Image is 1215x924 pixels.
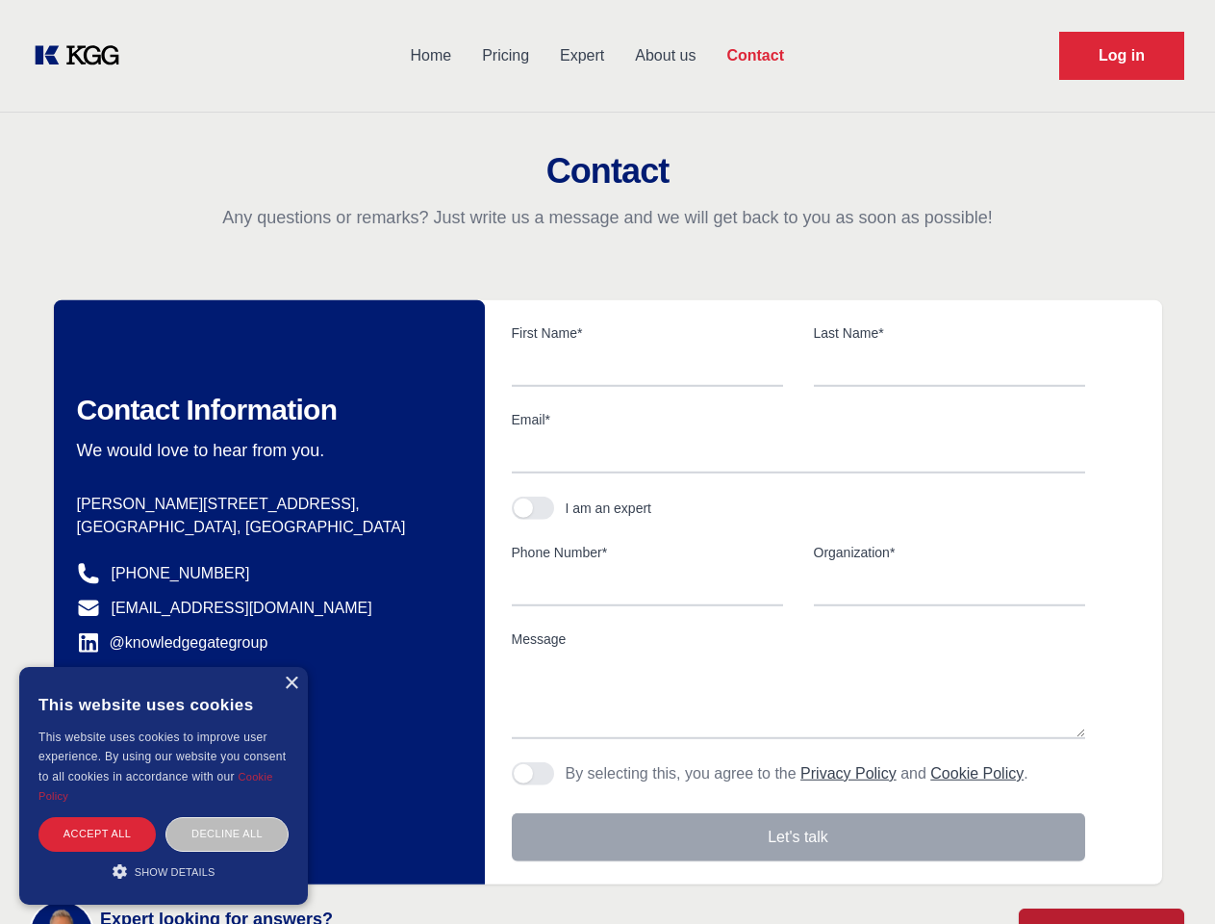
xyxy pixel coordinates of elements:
[800,765,897,782] a: Privacy Policy
[566,499,652,518] div: I am an expert
[112,597,372,620] a: [EMAIL_ADDRESS][DOMAIN_NAME]
[77,516,454,539] p: [GEOGRAPHIC_DATA], [GEOGRAPHIC_DATA]
[544,31,620,81] a: Expert
[284,677,298,691] div: Close
[394,31,467,81] a: Home
[1119,832,1215,924] iframe: Chat Widget
[930,765,1024,782] a: Cookie Policy
[512,410,1085,429] label: Email*
[38,771,273,802] a: Cookie Policy
[814,323,1085,343] label: Last Name*
[512,813,1085,861] button: Let's talk
[112,562,250,585] a: [PHONE_NUMBER]
[38,731,286,783] span: This website uses cookies to improve user experience. By using our website you consent to all coo...
[23,206,1192,229] p: Any questions or remarks? Just write us a message and we will get back to you as soon as possible!
[77,393,454,427] h2: Contact Information
[135,866,215,878] span: Show details
[38,861,289,881] div: Show details
[165,817,289,851] div: Decline all
[77,631,268,654] a: @knowledgegategroup
[711,31,799,81] a: Contact
[814,543,1085,562] label: Organization*
[566,762,1028,785] p: By selecting this, you agree to the and .
[512,323,783,343] label: First Name*
[31,40,135,71] a: KOL Knowledge Platform: Talk to Key External Experts (KEE)
[77,493,454,516] p: [PERSON_NAME][STREET_ADDRESS],
[512,629,1085,649] label: Message
[467,31,544,81] a: Pricing
[1059,32,1184,80] a: Request Demo
[38,817,156,851] div: Accept all
[512,543,783,562] label: Phone Number*
[23,152,1192,191] h2: Contact
[77,439,454,462] p: We would love to hear from you.
[38,681,289,728] div: This website uses cookies
[620,31,711,81] a: About us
